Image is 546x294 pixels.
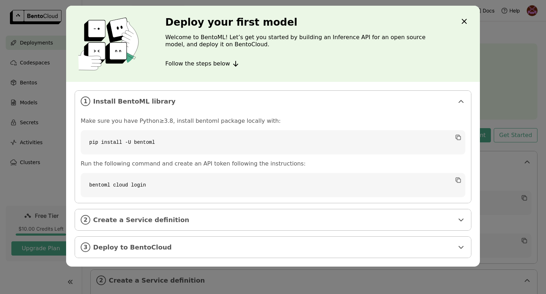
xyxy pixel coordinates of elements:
[81,173,465,197] code: bentoml cloud login
[165,17,446,28] h3: Deploy your first model
[165,34,446,48] p: Welcome to BentoML! Let’s get you started by building an Inference API for an open source model, ...
[93,98,454,105] span: Install BentoML library
[75,91,471,112] div: 1Install BentoML library
[72,17,148,70] img: cover onboarding
[93,216,454,224] span: Create a Service definition
[81,96,90,106] i: 1
[81,160,465,167] p: Run the following command and create an API token following the instructions:
[81,117,465,125] p: Make sure you have Python≥3.8, install bentoml package locally with:
[81,130,465,154] code: pip install -U bentoml
[165,60,230,67] span: Follow the steps below
[75,237,471,258] div: 3Deploy to BentoCloud
[81,242,90,252] i: 3
[93,243,454,251] span: Deploy to BentoCloud
[81,215,90,225] i: 2
[75,209,471,230] div: 2Create a Service definition
[66,6,480,267] div: dialog
[460,17,469,27] div: Close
